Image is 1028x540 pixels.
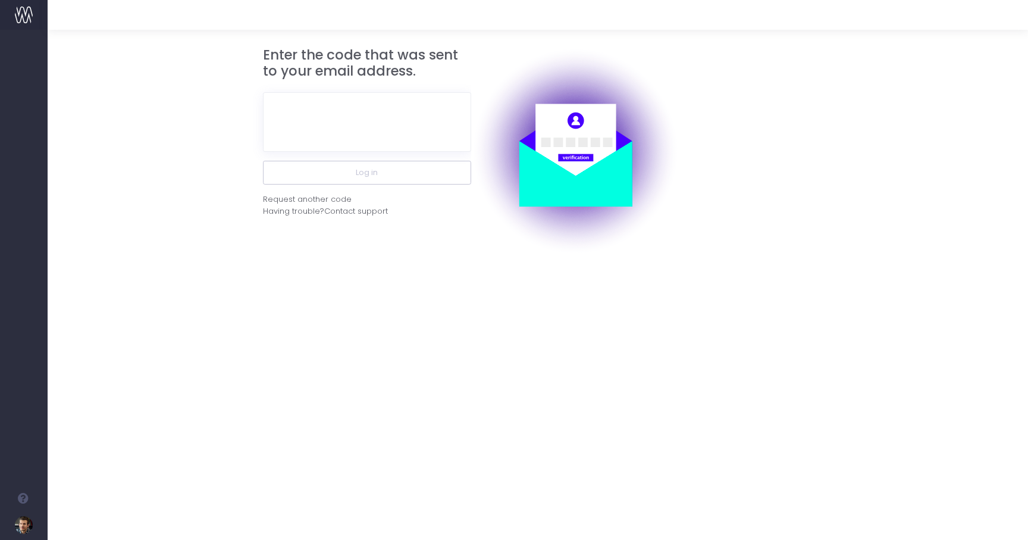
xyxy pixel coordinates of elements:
div: Having trouble? [263,205,471,217]
span: Contact support [324,205,388,217]
img: auth.png [471,47,679,255]
div: Request another code [263,193,352,205]
h3: Enter the code that was sent to your email address. [263,47,471,80]
button: Log in [263,161,471,185]
img: images/default_profile_image.png [15,516,33,534]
